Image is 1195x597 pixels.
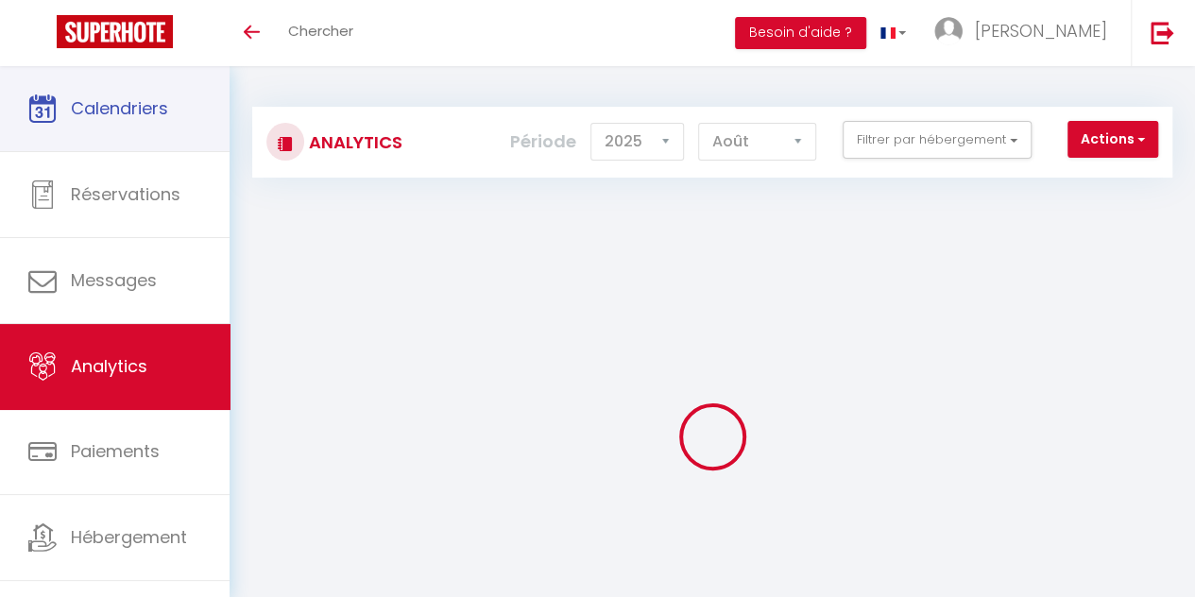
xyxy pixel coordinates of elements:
button: Besoin d'aide ? [735,17,866,49]
span: Messages [71,268,157,292]
button: Filtrer par hébergement [843,121,1032,159]
label: Période [510,121,576,162]
img: Super Booking [57,15,173,48]
span: Hébergement [71,525,187,549]
span: [PERSON_NAME] [975,19,1107,43]
span: Calendriers [71,96,168,120]
img: ... [934,17,963,45]
span: Réservations [71,182,180,206]
h3: Analytics [304,121,402,163]
img: logout [1151,21,1174,44]
button: Actions [1067,121,1158,159]
span: Analytics [71,354,147,378]
span: Chercher [288,21,353,41]
span: Paiements [71,439,160,463]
